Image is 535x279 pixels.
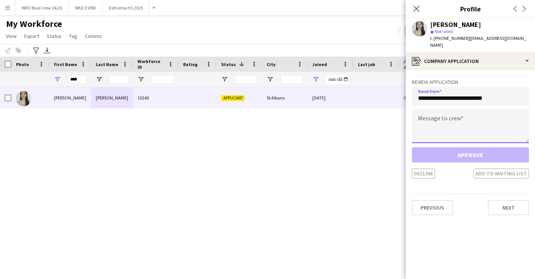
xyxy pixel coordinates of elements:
a: Export [21,31,42,41]
input: First Name Filter Input [68,75,87,84]
div: [DATE] [308,87,353,108]
h3: Review Application [412,79,529,85]
span: City [267,61,275,67]
div: 0 [399,87,448,108]
input: City Filter Input [280,75,303,84]
button: Open Filter Menu [96,76,103,83]
div: [PERSON_NAME] [430,21,481,28]
div: St Albans [262,87,308,108]
input: Workforce ID Filter Input [151,75,174,84]
a: View [3,31,20,41]
span: Applicant [221,95,245,101]
a: Status [44,31,65,41]
button: Open Filter Menu [54,76,61,83]
div: 10240 [133,87,179,108]
button: Open Filter Menu [267,76,274,83]
input: Joined Filter Input [326,75,349,84]
span: Rating [183,61,198,67]
div: [PERSON_NAME] [49,87,91,108]
span: Status [221,61,236,67]
span: My Workforce [6,18,62,30]
span: Export [24,33,39,39]
img: Emma Davies [16,91,31,106]
app-action-btn: Export XLSX [43,46,52,55]
span: Joined [312,61,327,67]
button: Open Filter Menu [312,76,319,83]
div: Company application [406,52,535,70]
span: View [6,33,17,39]
span: t. [PHONE_NUMBER] [430,35,470,41]
span: Jobs (last 90 days) [404,58,435,70]
button: Next [488,200,529,215]
span: Last Name [96,61,118,67]
button: Deliveroo H1 2025 [103,0,149,15]
button: Previous [412,200,453,215]
div: [PERSON_NAME] [91,87,133,108]
span: Last job [358,61,375,67]
button: Open Filter Menu [221,76,228,83]
h3: Profile [406,4,535,14]
a: Comms [82,31,105,41]
button: WKD Blue Crew 24/25 [16,0,69,15]
span: Workforce ID [138,58,165,70]
app-action-btn: Advanced filters [32,46,41,55]
button: Open Filter Menu [138,76,144,83]
span: | [EMAIL_ADDRESS][DOMAIN_NAME] [430,35,526,48]
button: Everyone9,824 [405,27,443,36]
span: Tag [69,33,77,39]
span: Photo [16,61,29,67]
input: Status Filter Input [235,75,258,84]
a: Tag [66,31,80,41]
span: First Name [54,61,77,67]
span: Status [47,33,62,39]
button: WKD X VIBE [69,0,103,15]
span: Not rated [435,28,453,34]
input: Last Name Filter Input [109,75,128,84]
span: Comms [85,33,102,39]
